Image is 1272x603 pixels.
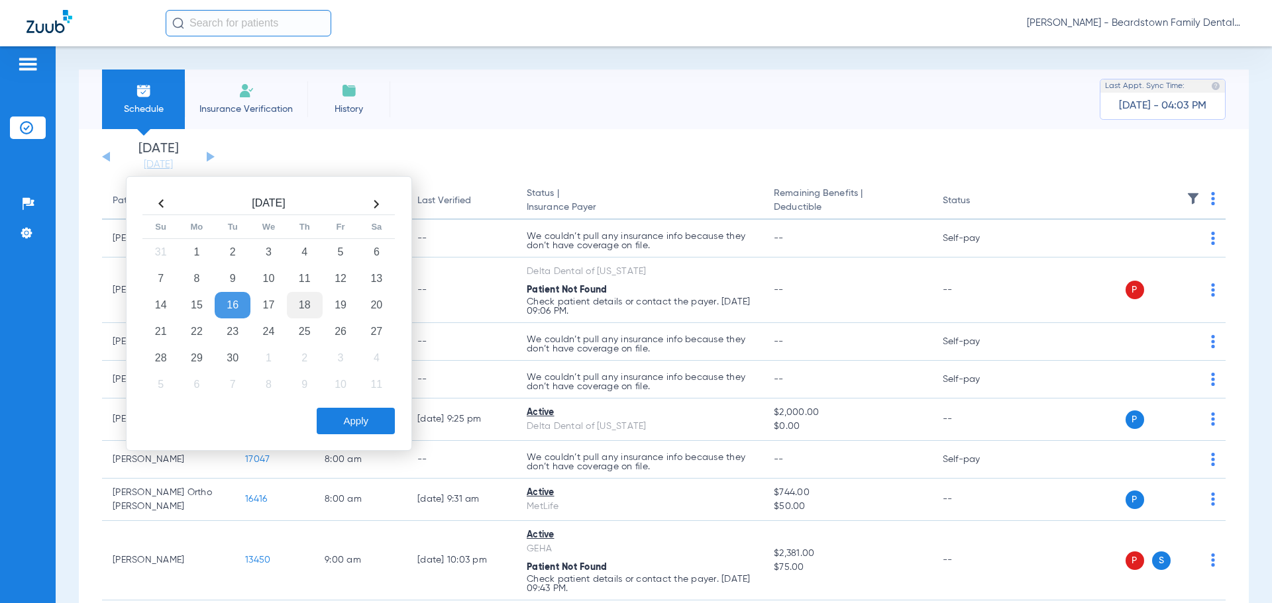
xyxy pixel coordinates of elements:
span: $2,000.00 [774,406,921,420]
span: $50.00 [774,500,921,514]
td: 9:00 AM [314,521,407,600]
button: Apply [317,408,395,434]
input: Search for patients [166,10,331,36]
span: -- [774,285,784,295]
td: -- [407,220,516,257]
span: -- [774,234,784,243]
img: filter.svg [1187,192,1200,205]
td: [DATE] 10:03 PM [407,521,516,600]
div: Active [527,406,753,420]
img: group-dot-blue.svg [1211,192,1215,205]
span: Deductible [774,201,921,214]
td: Self-pay [932,220,1022,257]
td: [PERSON_NAME] Ortho [PERSON_NAME] [102,479,235,521]
div: Delta Dental of [US_STATE] [527,420,753,434]
th: Status | [516,183,763,220]
p: We couldn’t pull any insurance info because they don’t have coverage on file. [527,335,753,353]
div: Delta Dental of [US_STATE] [527,265,753,279]
td: [DATE] 9:25 PM [407,398,516,441]
span: Schedule [112,103,175,116]
img: Schedule [136,83,152,99]
img: group-dot-blue.svg [1211,373,1215,386]
span: History [317,103,380,116]
span: Insurance Verification [195,103,297,116]
img: Zuub Logo [26,10,72,33]
div: Last Verified [417,194,505,208]
span: [PERSON_NAME] - Beardstown Family Dental [1027,17,1245,30]
td: -- [932,521,1022,600]
td: Self-pay [932,441,1022,479]
span: 16416 [245,494,267,504]
span: P [1126,281,1144,299]
div: Active [527,528,753,542]
div: GEHA [527,542,753,556]
td: -- [407,361,516,398]
td: -- [932,398,1022,441]
td: 8:00 AM [314,479,407,521]
img: Manual Insurance Verification [238,83,254,99]
img: group-dot-blue.svg [1211,232,1215,245]
p: Check patient details or contact the payer. [DATE] 09:43 PM. [527,575,753,593]
img: last sync help info [1211,81,1220,91]
span: -- [774,375,784,384]
th: Remaining Benefits | [763,183,931,220]
span: $2,381.00 [774,547,921,561]
span: P [1126,490,1144,509]
p: Check patient details or contact the payer. [DATE] 09:06 PM. [527,297,753,316]
div: Patient Name [113,194,224,208]
td: -- [932,257,1022,323]
td: -- [932,479,1022,521]
span: Patient Not Found [527,563,607,572]
div: MetLife [527,500,753,514]
span: P [1126,551,1144,570]
td: [DATE] 9:31 AM [407,479,516,521]
td: [PERSON_NAME] [102,441,235,479]
img: group-dot-blue.svg [1211,553,1215,567]
span: $75.00 [774,561,921,575]
span: Insurance Payer [527,201,753,214]
td: [PERSON_NAME] [102,521,235,600]
img: Search Icon [172,17,184,29]
span: 17047 [245,455,270,464]
td: -- [407,323,516,361]
span: -- [774,455,784,464]
td: Self-pay [932,323,1022,361]
img: group-dot-blue.svg [1211,335,1215,348]
td: 8:00 AM [314,441,407,479]
span: $744.00 [774,486,921,500]
img: History [341,83,357,99]
span: $0.00 [774,420,921,434]
p: We couldn’t pull any insurance info because they don’t have coverage on file. [527,373,753,391]
img: group-dot-blue.svg [1211,412,1215,426]
td: -- [407,257,516,323]
div: Active [527,486,753,500]
img: group-dot-blue.svg [1211,492,1215,506]
div: Last Verified [417,194,471,208]
a: [DATE] [119,158,198,171]
p: We couldn’t pull any insurance info because they don’t have coverage on file. [527,453,753,471]
img: hamburger-icon [17,56,38,72]
th: [DATE] [179,193,358,215]
span: Last Appt. Sync Time: [1105,79,1185,93]
span: P [1126,410,1144,429]
th: Status [932,183,1022,220]
span: -- [774,337,784,346]
span: [DATE] - 04:03 PM [1119,99,1206,113]
div: Patient Name [113,194,171,208]
span: S [1152,551,1171,570]
span: 13450 [245,555,270,565]
img: group-dot-blue.svg [1211,283,1215,297]
td: Self-pay [932,361,1022,398]
td: -- [407,441,516,479]
span: Patient Not Found [527,285,607,295]
li: [DATE] [119,142,198,171]
p: We couldn’t pull any insurance info because they don’t have coverage on file. [527,232,753,250]
img: group-dot-blue.svg [1211,453,1215,466]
